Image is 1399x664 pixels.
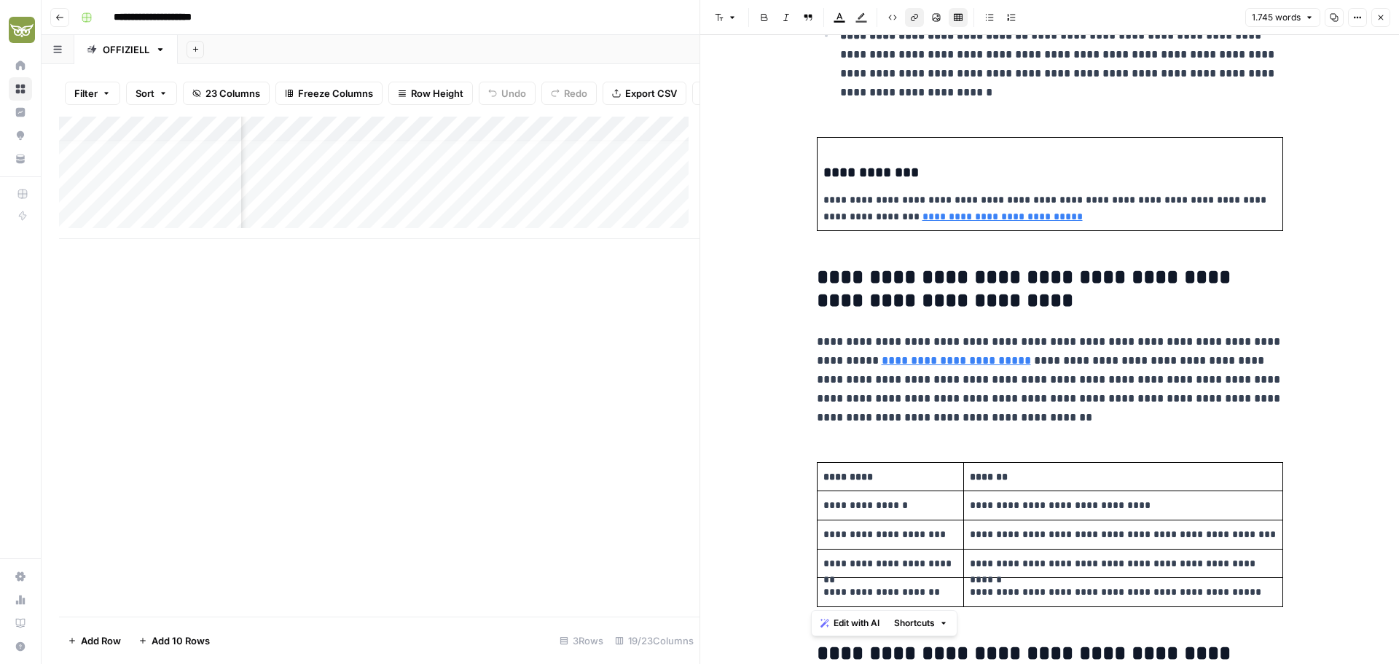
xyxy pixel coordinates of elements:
[183,82,270,105] button: 23 Columns
[103,42,149,57] div: OFFIZIELL
[554,629,609,652] div: 3 Rows
[1245,8,1320,27] button: 1.745 words
[564,86,587,101] span: Redo
[609,629,699,652] div: 19/23 Columns
[541,82,597,105] button: Redo
[9,101,32,124] a: Insights
[59,629,130,652] button: Add Row
[126,82,177,105] button: Sort
[9,77,32,101] a: Browse
[388,82,473,105] button: Row Height
[130,629,219,652] button: Add 10 Rows
[9,565,32,588] a: Settings
[205,86,260,101] span: 23 Columns
[74,86,98,101] span: Filter
[9,635,32,658] button: Help + Support
[275,82,383,105] button: Freeze Columns
[888,614,954,633] button: Shortcuts
[74,35,178,64] a: OFFIZIELL
[9,124,32,147] a: Opportunities
[501,86,526,101] span: Undo
[9,54,32,77] a: Home
[834,617,879,630] span: Edit with AI
[81,633,121,648] span: Add Row
[9,17,35,43] img: Evergreen Media Logo
[9,588,32,612] a: Usage
[136,86,154,101] span: Sort
[479,82,536,105] button: Undo
[625,86,677,101] span: Export CSV
[411,86,463,101] span: Row Height
[603,82,686,105] button: Export CSV
[9,147,32,171] a: Your Data
[65,82,120,105] button: Filter
[152,633,210,648] span: Add 10 Rows
[1252,11,1301,24] span: 1.745 words
[894,617,935,630] span: Shortcuts
[298,86,373,101] span: Freeze Columns
[9,612,32,635] a: Learning Hub
[815,614,885,633] button: Edit with AI
[9,12,32,48] button: Workspace: Evergreen Media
